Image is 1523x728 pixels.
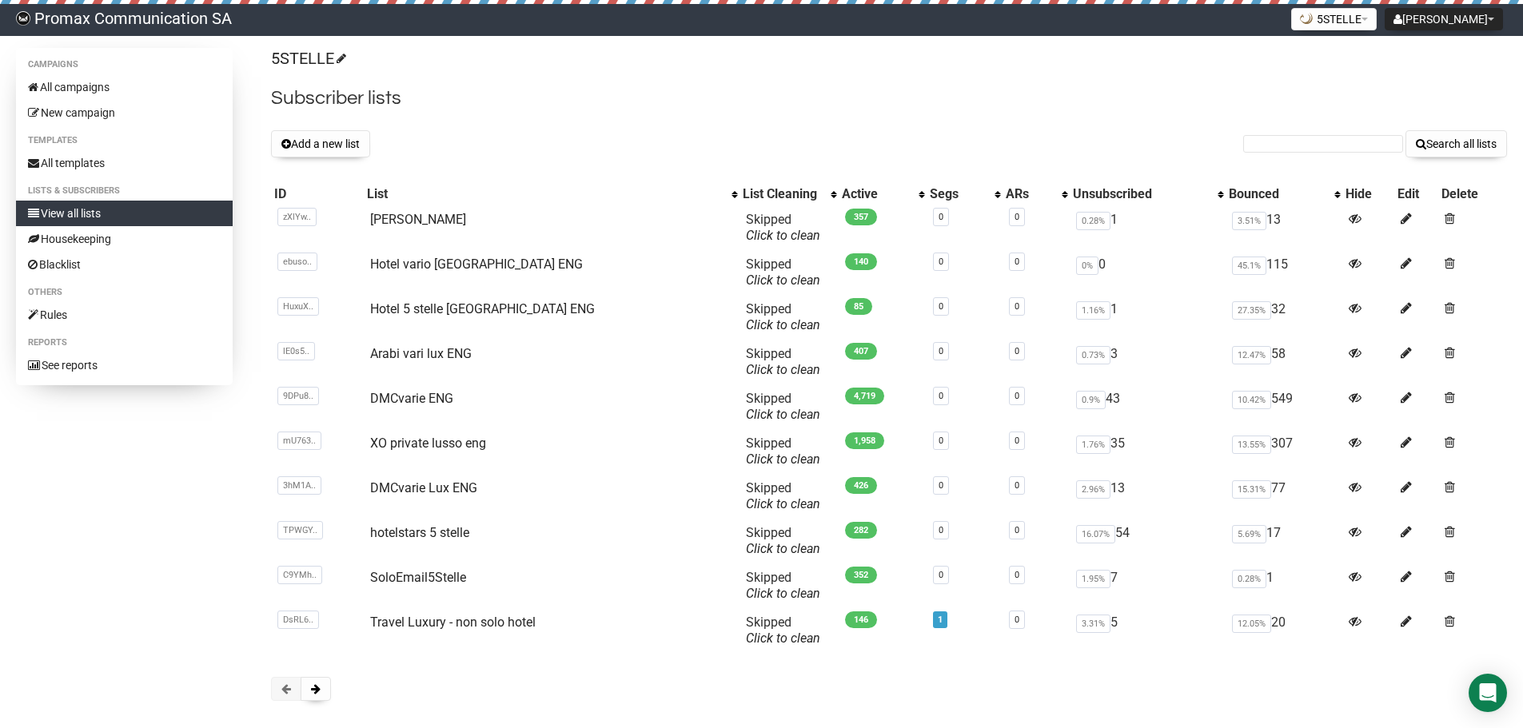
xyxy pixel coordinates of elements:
[839,183,926,205] th: Active: No sort applied, activate to apply an ascending sort
[746,436,820,467] span: Skipped
[370,436,486,451] a: XO private lusso eng
[370,525,469,540] a: hotelstars 5 stelle
[1397,186,1435,202] div: Edit
[845,388,884,404] span: 4,719
[746,212,820,243] span: Skipped
[1070,384,1226,429] td: 43
[16,55,233,74] li: Campaigns
[939,212,943,222] a: 0
[845,432,884,449] span: 1,958
[271,84,1507,113] h2: Subscriber lists
[845,253,877,270] span: 140
[16,74,233,100] a: All campaigns
[1385,8,1503,30] button: [PERSON_NAME]
[1232,570,1266,588] span: 0.28%
[277,476,321,495] span: 3hM1A..
[367,186,724,202] div: List
[16,181,233,201] li: Lists & subscribers
[1073,186,1210,202] div: Unsubscribed
[746,496,820,511] a: Click to clean
[939,570,943,580] a: 0
[743,186,823,202] div: List Cleaning
[16,11,30,26] img: 88c7fc33e09b74c4e8267656e4bfd945
[1070,340,1226,384] td: 3
[1003,183,1070,205] th: ARs: No sort applied, activate to apply an ascending sort
[842,186,910,202] div: Active
[845,522,877,539] span: 282
[364,183,740,205] th: List: No sort applied, activate to apply an ascending sort
[1076,391,1106,409] span: 0.9%
[1232,212,1266,230] span: 3.51%
[370,570,466,585] a: SoloEmail5Stelle
[939,257,943,267] a: 0
[16,352,233,378] a: See reports
[746,452,820,467] a: Click to clean
[1342,183,1394,205] th: Hide: No sort applied, sorting is disabled
[1076,480,1110,499] span: 2.96%
[845,567,877,583] span: 352
[1076,570,1110,588] span: 1.95%
[939,480,943,491] a: 0
[1300,12,1313,25] img: favicons
[746,570,820,601] span: Skipped
[1015,436,1019,446] a: 0
[939,391,943,401] a: 0
[16,150,233,176] a: All templates
[16,283,233,302] li: Others
[277,253,317,271] span: ebuso..
[277,208,317,226] span: zXlYw..
[16,333,233,352] li: Reports
[1070,183,1226,205] th: Unsubscribed: No sort applied, activate to apply an ascending sort
[746,407,820,422] a: Click to clean
[277,521,323,539] span: TPWGY..
[16,201,233,226] a: View all lists
[746,317,820,332] a: Click to clean
[1232,346,1271,364] span: 12.47%
[1076,212,1110,230] span: 0.28%
[1232,301,1271,320] span: 27.35%
[1015,212,1019,222] a: 0
[1232,525,1266,543] span: 5.69%
[1015,257,1019,267] a: 0
[1226,474,1342,519] td: 77
[1070,295,1226,340] td: 1
[1232,391,1271,409] span: 10.42%
[16,252,233,277] a: Blacklist
[746,480,820,511] span: Skipped
[1070,519,1226,563] td: 54
[370,301,595,316] a: Hotel 5 stelle [GEOGRAPHIC_DATA] ENG
[1015,301,1019,312] a: 0
[1226,205,1342,250] td: 13
[845,209,877,225] span: 357
[370,391,453,406] a: DMCvarie ENG
[1469,674,1507,712] div: Open Intercom Messenger
[1441,186,1504,202] div: Delete
[1006,186,1054,202] div: ARs
[845,477,877,494] span: 426
[1015,525,1019,535] a: 0
[1229,186,1326,202] div: Bounced
[746,541,820,556] a: Click to clean
[1232,257,1266,275] span: 45.1%
[938,615,943,625] a: 1
[1070,563,1226,608] td: 7
[746,346,820,377] span: Skipped
[1226,519,1342,563] td: 17
[16,302,233,328] a: Rules
[271,130,370,157] button: Add a new list
[370,480,477,495] a: DMCvarie Lux ENG
[845,343,877,360] span: 407
[277,566,322,584] span: C9YMh..
[939,301,943,312] a: 0
[370,257,583,272] a: Hotel vario [GEOGRAPHIC_DATA] ENG
[740,183,839,205] th: List Cleaning: No sort applied, activate to apply an ascending sort
[746,615,820,646] span: Skipped
[370,346,472,361] a: Arabi vari lux ENG
[370,615,536,630] a: Travel Luxury - non solo hotel
[1070,608,1226,653] td: 5
[1232,436,1271,454] span: 13.55%
[271,49,344,68] a: 5STELLE
[1226,563,1342,608] td: 1
[277,432,321,450] span: mU763..
[16,100,233,125] a: New campaign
